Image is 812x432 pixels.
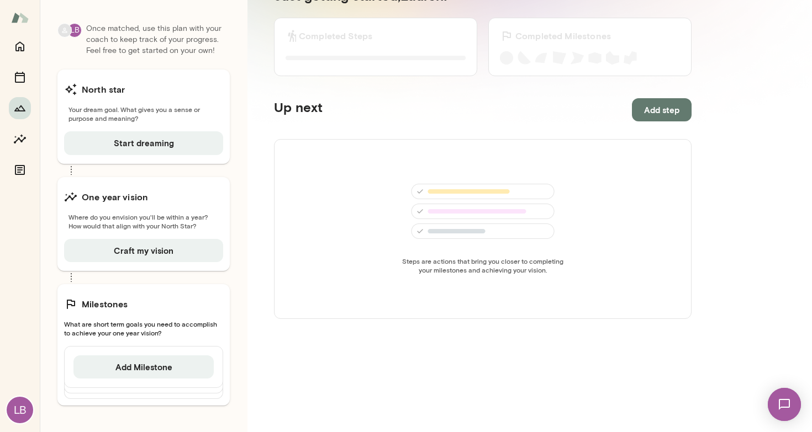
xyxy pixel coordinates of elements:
button: Sessions [9,66,31,88]
p: Once matched, use this plan with your coach to keep track of your progress. Feel free to get star... [86,23,230,56]
h6: North star [82,83,125,96]
h6: Milestones [82,297,128,311]
span: What are short term goals you need to accomplish to achieve your one year vision? [64,319,223,337]
button: Insights [9,128,31,150]
button: Start dreaming [64,131,223,154]
button: Growth Plan [9,97,31,119]
div: LB [67,23,82,38]
h6: One year vision [82,190,148,204]
span: Your dream goal. What gives you a sense or purpose and meaning? [64,105,223,122]
h6: Completed Steps [299,29,372,42]
button: Add Milestone [73,355,214,378]
span: Steps are actions that bring you closer to completing your milestones and achieving your vision. [399,257,567,274]
div: Add Milestone [64,346,223,388]
h6: Completed Milestones [515,29,611,42]
div: LB [7,397,33,423]
h5: Up next [274,98,323,121]
button: Craft my vision [64,239,223,262]
img: Mento [11,7,29,28]
button: Home [9,35,31,57]
button: Add step [632,98,692,121]
span: Where do you envision you'll be within a year? How would that align with your North Star? [64,212,223,230]
button: Documents [9,159,31,181]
